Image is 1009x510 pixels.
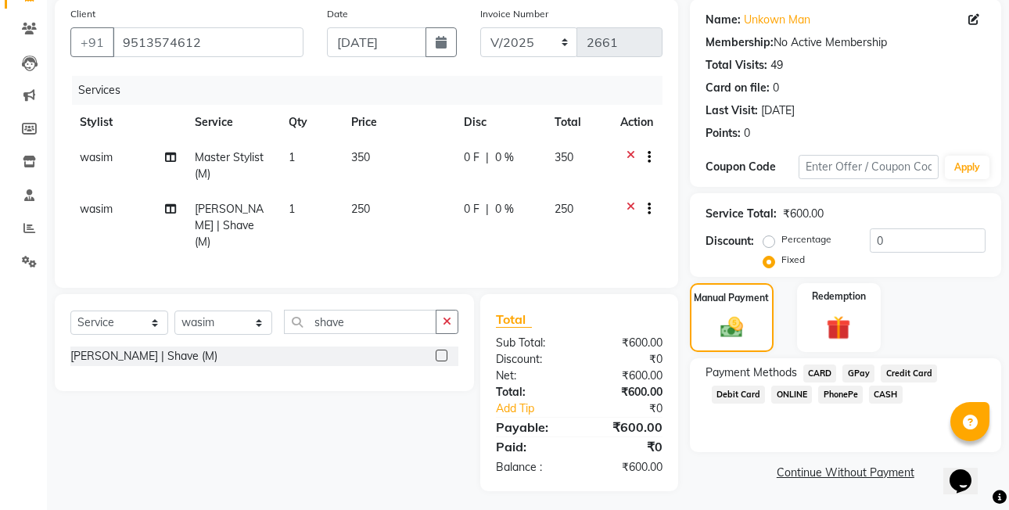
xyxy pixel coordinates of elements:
[480,7,548,21] label: Invoice Number
[484,351,579,368] div: Discount:
[744,125,750,142] div: 0
[781,253,805,267] label: Fixed
[80,202,113,216] span: wasim
[484,384,579,400] div: Total:
[706,34,774,51] div: Membership:
[70,27,114,57] button: +91
[943,447,993,494] iframe: chat widget
[693,465,998,481] a: Continue Without Payment
[484,335,579,351] div: Sub Total:
[579,335,673,351] div: ₹600.00
[555,150,573,164] span: 350
[706,57,767,74] div: Total Visits:
[342,105,454,140] th: Price
[579,384,673,400] div: ₹600.00
[803,365,837,382] span: CARD
[351,150,370,164] span: 350
[484,418,579,436] div: Payable:
[744,12,810,28] a: Unkown Man
[289,150,295,164] span: 1
[555,202,573,216] span: 250
[80,150,113,164] span: wasim
[70,348,217,365] div: [PERSON_NAME] | Shave (M)
[781,232,831,246] label: Percentage
[545,105,611,140] th: Total
[185,105,279,140] th: Service
[289,202,295,216] span: 1
[279,105,342,140] th: Qty
[773,80,779,96] div: 0
[284,310,436,334] input: Search or Scan
[713,314,750,341] img: _cash.svg
[706,102,758,119] div: Last Visit:
[351,202,370,216] span: 250
[579,351,673,368] div: ₹0
[706,125,741,142] div: Points:
[706,206,777,222] div: Service Total:
[579,459,673,476] div: ₹600.00
[70,105,185,140] th: Stylist
[771,386,812,404] span: ONLINE
[486,149,489,166] span: |
[484,437,579,456] div: Paid:
[706,34,986,51] div: No Active Membership
[484,368,579,384] div: Net:
[712,386,766,404] span: Debit Card
[484,400,594,417] a: Add Tip
[706,159,799,175] div: Coupon Code
[495,201,514,217] span: 0 %
[464,149,479,166] span: 0 F
[70,7,95,21] label: Client
[869,386,903,404] span: CASH
[818,386,863,404] span: PhonePe
[819,313,858,343] img: _gift.svg
[770,57,783,74] div: 49
[195,202,264,249] span: [PERSON_NAME] | Shave (M)
[484,459,579,476] div: Balance :
[706,12,741,28] div: Name:
[945,156,989,179] button: Apply
[595,400,674,417] div: ₹0
[579,418,673,436] div: ₹600.00
[881,365,937,382] span: Credit Card
[706,365,797,381] span: Payment Methods
[327,7,348,21] label: Date
[761,102,795,119] div: [DATE]
[783,206,824,222] div: ₹600.00
[579,437,673,456] div: ₹0
[706,80,770,96] div: Card on file:
[464,201,479,217] span: 0 F
[195,150,264,181] span: Master Stylist (M)
[579,368,673,384] div: ₹600.00
[496,311,532,328] span: Total
[611,105,662,140] th: Action
[706,233,754,250] div: Discount:
[454,105,545,140] th: Disc
[113,27,303,57] input: Search by Name/Mobile/Email/Code
[842,365,874,382] span: GPay
[694,291,769,305] label: Manual Payment
[799,155,939,179] input: Enter Offer / Coupon Code
[495,149,514,166] span: 0 %
[812,289,866,303] label: Redemption
[72,76,674,105] div: Services
[486,201,489,217] span: |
